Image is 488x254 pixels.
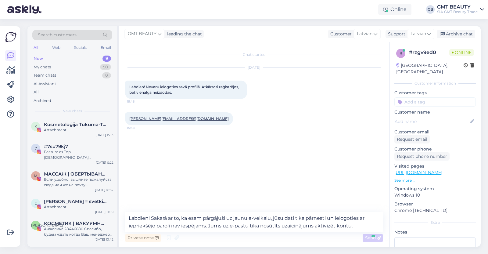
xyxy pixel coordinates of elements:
div: Extra [394,220,476,225]
span: New chats [63,108,82,114]
div: Email [99,44,112,52]
p: Customer email [394,129,476,135]
div: Support [386,31,405,37]
div: Online [378,4,411,15]
span: Kosmetoloģija Tukumā-Tavs skaistums un labsajūta sākas šeit ! [44,122,107,127]
span: GMT BEAUTY [128,31,156,37]
div: [DATE] 18:52 [95,188,113,192]
div: [DATE] 11:09 [95,210,113,214]
div: 50 [100,64,111,70]
div: 0 [102,72,111,78]
div: Request email [394,135,430,143]
span: Search customers [38,32,77,38]
div: [DATE] 15:13 [95,133,113,137]
span: K [34,124,37,129]
div: leading the chat [165,31,202,37]
div: Customer [328,31,352,37]
p: See more ... [394,178,476,183]
span: Eva Šimo = svētki & prakses mieram & līdzsvaram [44,199,107,204]
div: [DATE] [125,65,383,70]
span: КОСМЕТИК | ВАКУУМНЫЙ МАССАЖ | РИГА [44,221,107,226]
div: Archive chat [437,30,475,38]
div: Если удобно, вышлите пожалуйста сюда или же на почту [DOMAIN_NAME][EMAIL_ADDRESS][DOMAIN_NAME] [44,177,113,188]
p: Chrome [TECHNICAL_ID] [394,207,476,214]
div: Attachment [44,127,113,133]
a: GMT BEAUTYSIA GMT Beauty Trade [437,5,484,14]
div: All [34,89,39,95]
span: МАССАЖ | ОБЕРТЫВАНИЯ | ОБУЧЕНИЯ | TALLINN [44,171,107,177]
span: М [34,173,38,178]
p: Customer name [394,109,476,115]
div: Анжелика 28446080 Спасибо, будем ждать когда Ваш менеджер свяжется с нами. Хорошего дня! 🌷 [44,226,113,237]
div: Archived [34,98,51,104]
div: 9 [102,56,111,62]
span: 15:46 [127,99,150,104]
p: Visited pages [394,163,476,169]
div: Socials [73,44,88,52]
div: New [34,56,43,62]
div: Team chats [34,72,56,78]
div: My chats [34,64,51,70]
div: [GEOGRAPHIC_DATA], [GEOGRAPHIC_DATA] [396,62,464,75]
img: Askly Logo [5,31,16,43]
div: GB [426,5,435,14]
span: r [400,51,402,56]
p: Customer phone [394,146,476,152]
p: Notes [394,229,476,235]
p: Customer tags [394,90,476,96]
span: [PERSON_NAME] [31,223,63,227]
div: All [32,44,39,52]
div: Attachment [44,204,113,210]
span: Labdien! Nevaru ielogoties savā profilā. Atkārtoti reģistrējos, bet vienalga neizdodas. [129,85,240,95]
div: Chat started [125,52,383,57]
span: E [34,201,37,205]
div: GMT BEAUTY [437,5,478,9]
span: Latvian [357,31,372,37]
div: Request phone number [394,152,450,161]
p: Windows 10 [394,192,476,198]
span: 7 [35,146,37,151]
span: Online [449,49,474,56]
span: 15:48 [127,125,150,130]
div: AI Assistant [34,81,56,87]
div: Feature as Top [DEMOGRAPHIC_DATA] Entrepreneur. Hey, hope you are doing well! We are doing a spec... [44,149,113,160]
p: Operating system [394,186,476,192]
div: [DATE] 13:42 [95,237,113,242]
a: [URL][DOMAIN_NAME] [394,170,442,175]
div: Customer information [394,81,476,86]
input: Add name [395,118,469,125]
div: # rzgv9ed0 [409,49,449,56]
span: #7su79kj7 [44,144,68,149]
input: Add a tag [394,97,476,107]
div: [DATE] 0:22 [96,160,113,165]
span: Latvian [411,31,426,37]
div: Web [51,44,62,52]
a: [PERSON_NAME][EMAIL_ADDRESS][DOMAIN_NAME] [129,116,229,121]
div: SIA GMT Beauty Trade [437,9,478,14]
p: Browser [394,201,476,207]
